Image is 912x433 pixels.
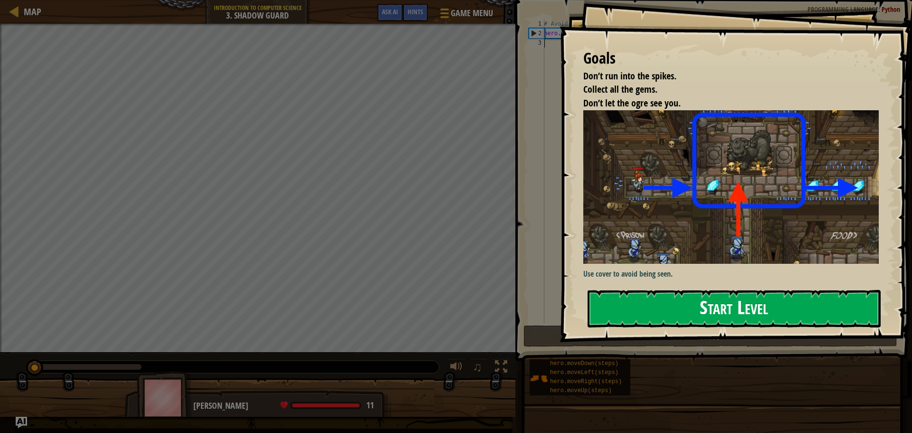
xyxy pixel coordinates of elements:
[366,399,374,411] span: 11
[529,38,544,48] div: 3
[193,400,381,412] div: [PERSON_NAME]
[492,358,511,378] button: Toggle fullscreen
[523,325,897,347] button: Run
[19,5,41,18] a: Map
[471,358,487,378] button: ♫
[529,29,544,38] div: 2
[571,96,876,110] li: Don’t let the ogre see you.
[583,96,681,109] span: Don’t let the ogre see you.
[550,369,618,376] span: hero.moveLeft(steps)
[550,378,622,385] span: hero.moveRight(steps)
[16,417,27,428] button: Ask AI
[588,290,881,327] button: Start Level
[583,48,879,69] div: Goals
[433,4,499,26] button: Game Menu
[408,7,423,16] span: Hints
[137,371,192,424] img: thang_avatar_frame.png
[451,7,493,19] span: Game Menu
[550,387,612,394] span: hero.moveUp(steps)
[530,369,548,387] img: portrait.png
[473,360,482,374] span: ♫
[583,69,676,82] span: Don’t run into the spikes.
[447,358,466,378] button: Adjust volume
[382,7,398,16] span: Ask AI
[583,269,886,279] p: Use cover to avoid being seen.
[571,69,876,83] li: Don’t run into the spikes.
[24,5,41,18] span: Map
[583,110,886,264] img: Shadow guard
[377,4,403,21] button: Ask AI
[583,83,657,96] span: Collect all the gems.
[550,360,618,367] span: hero.moveDown(steps)
[571,83,876,96] li: Collect all the gems.
[529,19,544,29] div: 1
[280,401,374,410] div: health: 11 / 11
